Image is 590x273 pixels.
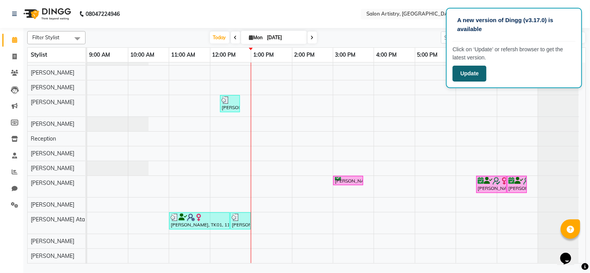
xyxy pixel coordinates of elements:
[87,49,112,61] a: 9:00 AM
[31,201,74,208] span: [PERSON_NAME]
[31,99,74,106] span: [PERSON_NAME]
[415,49,440,61] a: 5:00 PM
[453,66,487,82] button: Update
[31,165,74,172] span: [PERSON_NAME]
[31,150,74,157] span: [PERSON_NAME]
[170,214,229,228] div: [PERSON_NAME], TK01, 11:00 AM-12:30 PM, Cut - Hair Cut (Pro)_Wash & Conditioning,Boost - Health B...
[31,252,74,259] span: [PERSON_NAME]
[292,49,317,61] a: 2:00 PM
[31,69,74,76] span: [PERSON_NAME]
[247,35,265,40] span: Mon
[333,49,358,61] a: 3:00 PM
[374,49,399,61] a: 4:00 PM
[86,3,120,25] b: 08047224946
[128,49,156,61] a: 10:00 AM
[453,45,576,62] p: Click on ‘Update’ or refersh browser to get the latest version.
[31,51,47,58] span: Stylist
[31,179,74,186] span: [PERSON_NAME]
[334,177,362,184] div: [PERSON_NAME], TK03, 03:00 PM-03:45 PM, Regular Pedicure
[221,96,239,111] div: [PERSON_NAME], TK04, 12:15 PM-12:45 PM, Wash & Plain Dry (With Conditioning)-Upto Mid Back
[265,32,304,43] input: 2025-09-01
[20,3,73,25] img: logo
[31,120,74,127] span: [PERSON_NAME]
[31,238,74,245] span: [PERSON_NAME]
[210,49,238,61] a: 12:00 PM
[231,214,250,228] div: [PERSON_NAME], TK04, 12:30 PM-01:00 PM, Wash & Plain Dry (With Conditioning)-Upto Mid Back
[31,216,101,223] span: [PERSON_NAME] Ata Waris
[210,31,229,43] span: Today
[31,84,74,91] span: [PERSON_NAME]
[32,34,60,40] span: Filter Stylist
[557,242,582,265] iframe: chat widget
[31,135,56,142] span: Reception
[441,31,509,43] input: Search Appointment
[251,49,276,61] a: 1:00 PM
[457,16,571,33] p: A new version of Dingg (v3.17.0) is available
[477,177,506,192] div: [PERSON_NAME], TK02, 06:30 PM-07:15 PM, Regular Pedicure
[508,177,526,192] div: [PERSON_NAME], TK02, 07:15 PM-07:45 PM, Pedi Smooth
[169,49,197,61] a: 11:00 AM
